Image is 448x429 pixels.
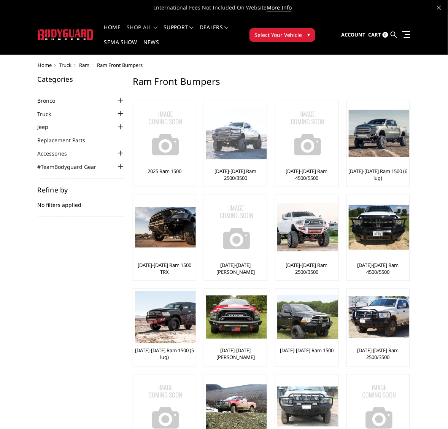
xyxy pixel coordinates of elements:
[383,32,388,38] span: 0
[104,25,121,40] a: Home
[135,103,194,164] a: No Image
[104,40,137,54] a: SEMA Show
[148,168,181,175] a: 2025 Ram 1500
[79,62,89,68] a: Ram
[143,40,159,54] a: News
[38,29,94,40] img: BODYGUARD BUMPERS
[206,347,265,361] a: [DATE]-[DATE] [PERSON_NAME]
[206,168,265,181] a: [DATE]-[DATE] Ram 2500/3500
[369,25,388,45] a: Cart 0
[59,62,71,68] a: Truck
[342,31,366,38] span: Account
[206,197,267,258] img: No Image
[254,31,302,39] span: Select Your Vehicle
[135,347,194,361] a: [DATE]-[DATE] Ram 1500 (5 lug)
[38,136,95,144] a: Replacement Parts
[38,149,77,157] a: Accessories
[38,123,58,131] a: Jeep
[38,62,52,68] a: Home
[38,76,125,83] h5: Categories
[38,110,61,118] a: Truck
[97,62,143,68] span: Ram Front Bumpers
[369,31,381,38] span: Cart
[277,103,336,164] a: No Image
[38,163,106,171] a: #TeamBodyguard Gear
[200,25,229,40] a: Dealers
[308,30,310,38] span: ▾
[277,103,338,164] img: No Image
[349,262,408,275] a: [DATE]-[DATE] Ram 4500/5500
[206,262,265,275] a: [DATE]-[DATE] [PERSON_NAME]
[127,25,157,40] a: shop all
[38,186,125,217] div: No filters applied
[280,347,334,354] a: [DATE]-[DATE] Ram 1500
[38,186,125,193] h5: Refine by
[164,25,194,40] a: Support
[277,262,336,275] a: [DATE]-[DATE] Ram 2500/3500
[133,76,411,93] h1: Ram Front Bumpers
[349,168,408,181] a: [DATE]-[DATE] Ram 1500 (6 lug)
[349,347,408,361] a: [DATE]-[DATE] Ram 2500/3500
[135,103,196,164] img: No Image
[38,97,65,105] a: Bronco
[135,262,194,275] a: [DATE]-[DATE] Ram 1500 TRX
[206,197,265,258] a: No Image
[267,4,292,11] a: More Info
[249,28,315,42] button: Select Your Vehicle
[277,168,336,181] a: [DATE]-[DATE] Ram 4500/5500
[342,25,366,45] a: Account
